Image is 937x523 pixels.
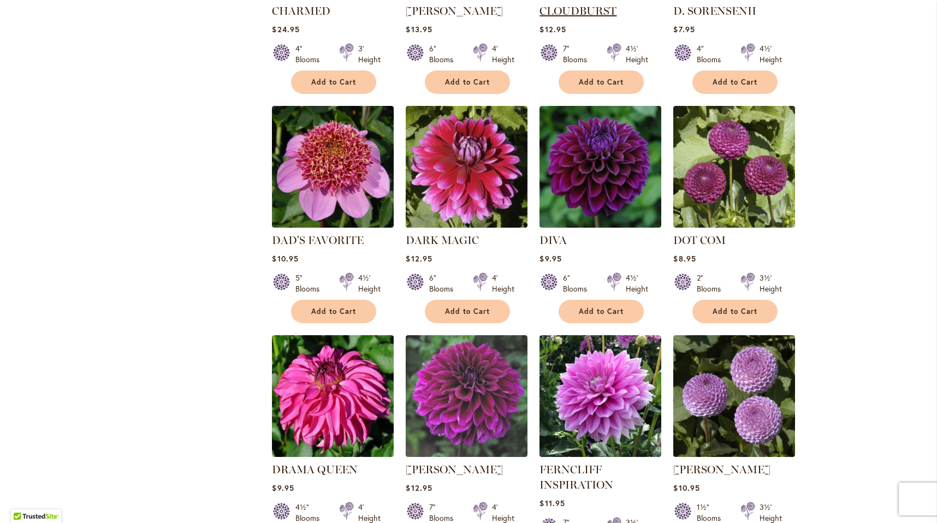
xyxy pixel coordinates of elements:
[559,300,644,323] button: Add to Cart
[539,234,567,247] a: DIVA
[539,463,613,491] a: FERNCLIFF INSPIRATION
[626,43,648,65] div: 4½' Height
[626,272,648,294] div: 4½' Height
[673,219,795,230] a: DOT COM
[406,335,527,457] img: Einstein
[539,335,661,457] img: Ferncliff Inspiration
[492,272,514,294] div: 4' Height
[673,253,696,264] span: $8.95
[760,272,782,294] div: 3½' Height
[406,24,432,34] span: $13.95
[425,300,510,323] button: Add to Cart
[445,307,490,316] span: Add to Cart
[406,449,527,459] a: Einstein
[539,106,661,228] img: Diva
[492,43,514,65] div: 4' Height
[425,70,510,94] button: Add to Cart
[673,4,756,17] a: D. SORENSENII
[697,43,727,65] div: 4" Blooms
[539,253,561,264] span: $9.95
[673,483,699,493] span: $10.95
[272,463,358,476] a: DRAMA QUEEN
[406,253,432,264] span: $12.95
[692,300,778,323] button: Add to Cart
[406,463,503,476] a: [PERSON_NAME]
[429,43,460,65] div: 6" Blooms
[406,234,479,247] a: DARK MAGIC
[272,219,394,230] a: DAD'S FAVORITE
[673,106,795,228] img: DOT COM
[295,43,326,65] div: 4" Blooms
[272,253,298,264] span: $10.95
[539,24,566,34] span: $12.95
[673,449,795,459] a: FRANK HOLMES
[406,106,527,228] img: DARK MAGIC
[539,4,616,17] a: CLOUDBURST
[539,449,661,459] a: Ferncliff Inspiration
[272,449,394,459] a: DRAMA QUEEN
[311,307,356,316] span: Add to Cart
[713,78,757,87] span: Add to Cart
[358,272,381,294] div: 4½' Height
[673,234,726,247] a: DOT COM
[272,483,294,493] span: $9.95
[692,70,778,94] button: Add to Cart
[295,272,326,294] div: 5" Blooms
[559,70,644,94] button: Add to Cart
[697,272,727,294] div: 2" Blooms
[579,307,624,316] span: Add to Cart
[272,106,394,228] img: DAD'S FAVORITE
[429,272,460,294] div: 6" Blooms
[272,24,299,34] span: $24.95
[406,483,432,493] span: $12.95
[673,335,795,457] img: FRANK HOLMES
[272,4,330,17] a: CHARMED
[539,498,565,508] span: $11.95
[563,43,594,65] div: 7" Blooms
[291,300,376,323] button: Add to Cart
[673,24,695,34] span: $7.95
[272,234,364,247] a: DAD'S FAVORITE
[673,463,770,476] a: [PERSON_NAME]
[291,70,376,94] button: Add to Cart
[579,78,624,87] span: Add to Cart
[713,307,757,316] span: Add to Cart
[272,335,394,457] img: DRAMA QUEEN
[311,78,356,87] span: Add to Cart
[445,78,490,87] span: Add to Cart
[406,4,503,17] a: [PERSON_NAME]
[539,219,661,230] a: Diva
[760,43,782,65] div: 4½' Height
[358,43,381,65] div: 3' Height
[406,219,527,230] a: DARK MAGIC
[8,484,39,515] iframe: Launch Accessibility Center
[563,272,594,294] div: 6" Blooms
